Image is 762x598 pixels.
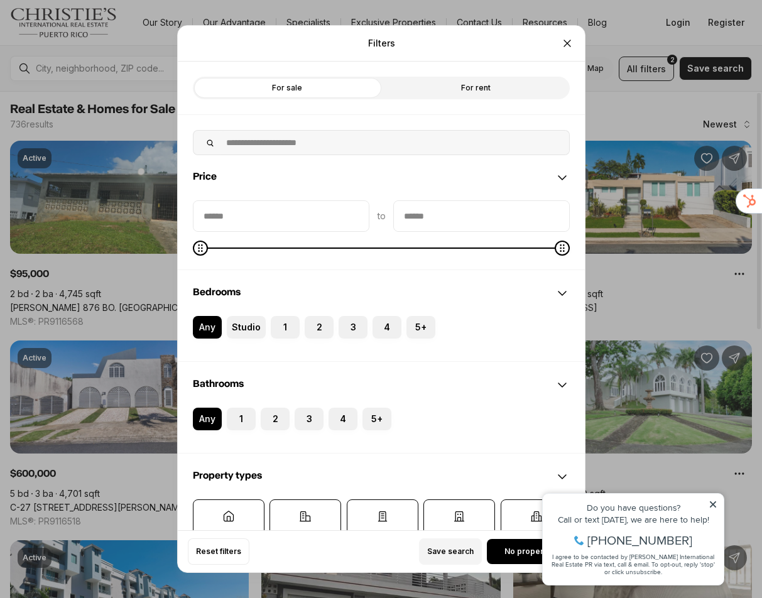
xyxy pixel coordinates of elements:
label: 3 [339,316,367,339]
div: Bedrooms [178,271,585,316]
div: Price [178,155,585,200]
span: Minimum [193,241,208,256]
button: Reset filters [188,538,249,565]
div: Bathrooms [178,408,585,453]
button: Close [555,31,580,56]
span: to [377,211,386,221]
input: priceMax [394,201,569,231]
span: Bathrooms [193,379,244,389]
div: Price [178,200,585,269]
span: Maximum [555,241,570,256]
span: Save search [427,546,474,557]
label: For sale [193,77,381,99]
div: Call or text [DATE], we are here to help! [13,40,182,49]
label: Studio [227,316,266,339]
p: Filters [367,38,395,48]
button: Save search [419,538,482,565]
label: 5+ [406,316,435,339]
span: Property types [193,470,262,481]
span: No properties [504,546,557,557]
label: 5+ [362,408,391,430]
span: Bedrooms [193,287,241,297]
div: Do you have questions? [13,28,182,37]
label: Any [193,408,222,430]
span: I agree to be contacted by [PERSON_NAME] International Real Estate PR via text, call & email. To ... [16,77,179,101]
label: 1 [271,316,300,339]
label: 2 [261,408,290,430]
label: 2 [305,316,334,339]
label: For rent [381,77,570,99]
label: 4 [373,316,401,339]
label: Any [193,316,222,339]
span: Price [193,171,217,182]
label: 1 [227,408,256,430]
button: No properties [487,539,575,564]
div: Property types [178,454,585,499]
input: priceMin [193,201,369,231]
div: Bedrooms [178,316,585,361]
label: 3 [295,408,324,430]
label: 4 [329,408,357,430]
span: [PHONE_NUMBER] [52,59,156,72]
span: Reset filters [196,546,241,557]
div: Bathrooms [178,362,585,408]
